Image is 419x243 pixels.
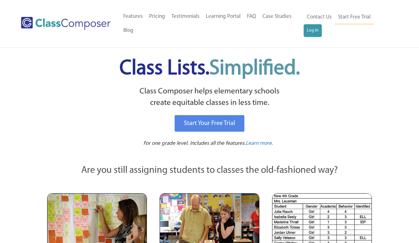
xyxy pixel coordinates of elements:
p: Class Composer helps elementary schools create equitable classes in less time. [46,86,373,109]
a: Blog [120,24,137,38]
a: Start Your Free Trial [175,115,244,132]
a: Features [120,10,146,24]
a: Learn more. [246,140,273,148]
a: Contact Us [304,10,335,24]
a: Learning Portal [203,10,244,24]
a: Start Free Trial [335,10,374,25]
nav: Header Menu [304,10,393,37]
img: Class Composer [21,17,111,30]
span: Start Your Free Trial [184,120,235,127]
span: Class Lists. [119,58,300,79]
span: For one grade level. Includes all the features. [143,141,246,146]
span: Simplified. [209,58,300,79]
a: Log In [304,24,322,37]
p: Are you still assigning students to classes the old-fashioned way? [47,164,372,178]
nav: Header Menu [120,10,304,38]
a: Case Studies [259,10,295,24]
span: Learn more. [246,141,273,146]
a: Testimonials [168,10,203,24]
a: FAQ [244,10,259,24]
a: Pricing [146,10,168,24]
